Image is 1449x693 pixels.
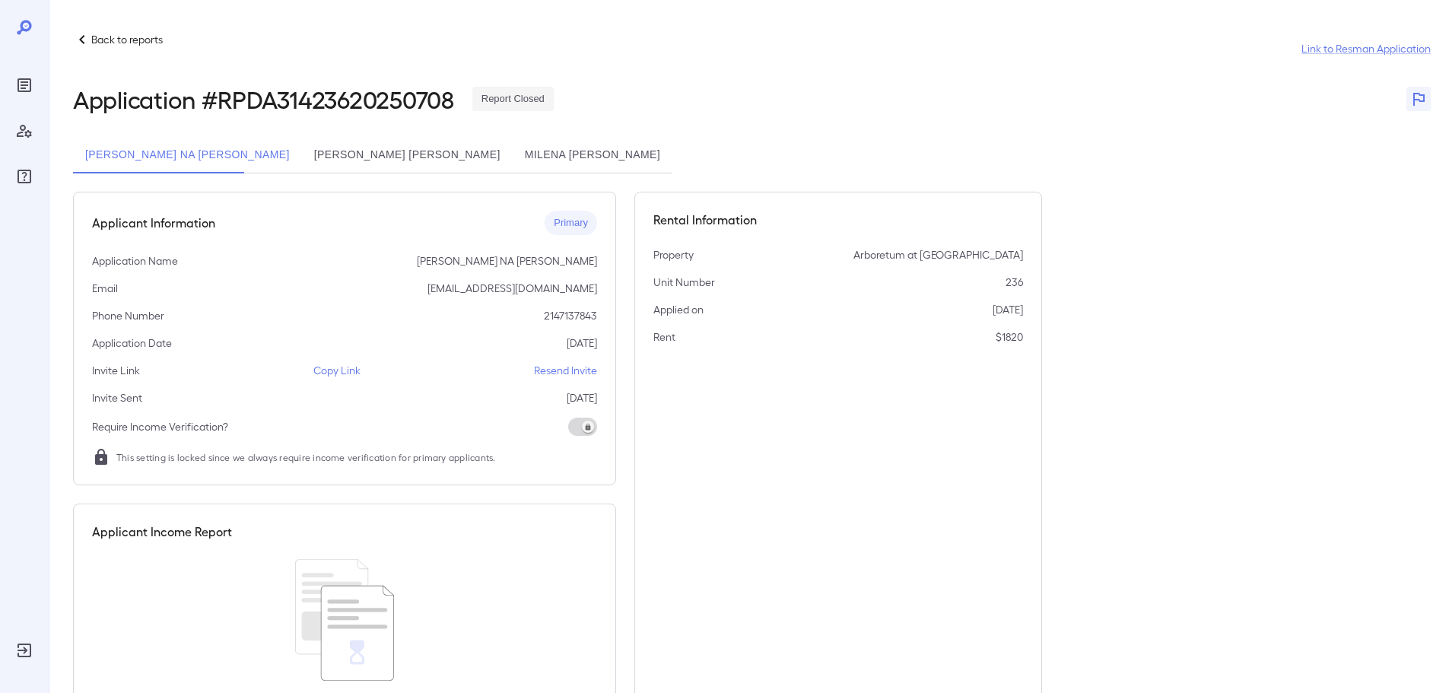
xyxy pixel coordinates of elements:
div: Manage Users [12,119,37,143]
p: Back to reports [91,32,163,47]
p: [DATE] [567,390,597,405]
span: Primary [545,216,597,230]
h2: Application # RPDA31423620250708 [73,85,454,113]
button: Milena [PERSON_NAME] [513,137,672,173]
a: Link to Resman Application [1301,41,1431,56]
p: 2147137843 [544,308,597,323]
p: Invite Link [92,363,140,378]
p: Resend Invite [534,363,597,378]
span: This setting is locked since we always require income verification for primary applicants. [116,450,496,465]
p: Arboretum at [GEOGRAPHIC_DATA] [853,247,1023,262]
p: [DATE] [993,302,1023,317]
button: [PERSON_NAME] NA [PERSON_NAME] [73,137,302,173]
h5: Applicant Information [92,214,215,232]
div: FAQ [12,164,37,189]
p: Property [653,247,694,262]
p: Application Date [92,335,172,351]
p: Rent [653,329,675,345]
p: Invite Sent [92,390,142,405]
h5: Applicant Income Report [92,523,232,541]
p: Applied on [653,302,704,317]
p: Email [92,281,118,296]
p: Copy Link [313,363,361,378]
p: 236 [1006,275,1023,290]
p: Require Income Verification? [92,419,228,434]
p: Phone Number [92,308,164,323]
span: Report Closed [472,92,554,106]
p: Application Name [92,253,178,269]
div: Reports [12,73,37,97]
button: [PERSON_NAME] [PERSON_NAME] [302,137,513,173]
div: Log Out [12,638,37,663]
p: [PERSON_NAME] NA [PERSON_NAME] [417,253,597,269]
p: [DATE] [567,335,597,351]
p: [EMAIL_ADDRESS][DOMAIN_NAME] [427,281,597,296]
h5: Rental Information [653,211,1023,229]
button: Flag Report [1406,87,1431,111]
p: $1820 [996,329,1023,345]
p: Unit Number [653,275,715,290]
